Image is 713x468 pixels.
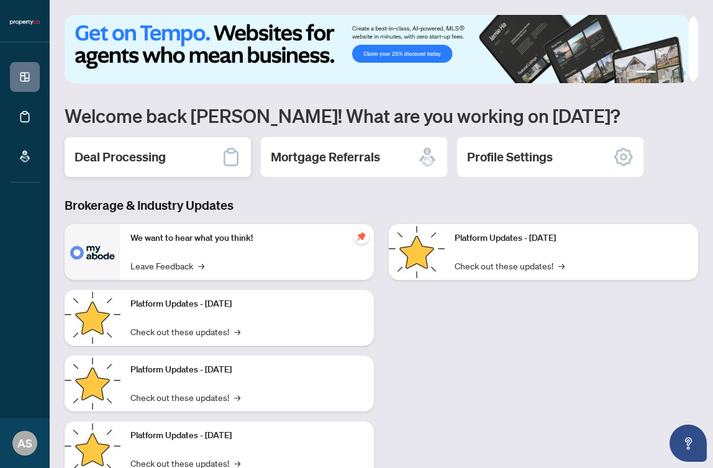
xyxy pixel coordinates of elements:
[65,224,120,280] img: We want to hear what you think!
[455,259,565,272] a: Check out these updates!→
[10,19,40,26] img: logo
[130,259,204,272] a: Leave Feedback→
[130,297,364,311] p: Platform Updates - [DATE]
[130,390,240,404] a: Check out these updates!→
[75,148,166,166] h2: Deal Processing
[558,259,565,272] span: →
[636,71,656,76] button: 1
[65,104,698,127] h1: Welcome back [PERSON_NAME]! What are you working on [DATE]?
[681,71,686,76] button: 4
[671,71,676,76] button: 3
[455,232,688,245] p: Platform Updates - [DATE]
[271,148,380,166] h2: Mortgage Referrals
[65,290,120,346] img: Platform Updates - September 16, 2025
[467,148,553,166] h2: Profile Settings
[65,197,698,214] h3: Brokerage & Industry Updates
[130,429,364,443] p: Platform Updates - [DATE]
[17,434,32,452] span: AS
[65,356,120,412] img: Platform Updates - July 21, 2025
[65,15,689,83] img: Slide 0
[234,390,240,404] span: →
[130,325,240,338] a: Check out these updates!→
[354,229,369,244] span: pushpin
[130,232,364,245] p: We want to hear what you think!
[661,71,666,76] button: 2
[130,363,364,377] p: Platform Updates - [DATE]
[198,259,204,272] span: →
[670,425,707,462] button: Open asap
[389,224,445,280] img: Platform Updates - June 23, 2025
[234,325,240,338] span: →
